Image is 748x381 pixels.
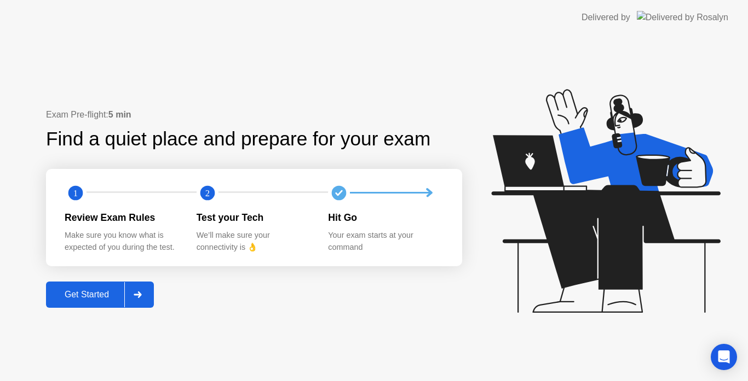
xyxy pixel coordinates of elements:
[46,125,432,154] div: Find a quiet place and prepare for your exam
[328,230,442,253] div: Your exam starts at your command
[197,210,311,225] div: Test your Tech
[582,11,630,24] div: Delivered by
[328,210,442,225] div: Hit Go
[637,11,728,24] img: Delivered by Rosalyn
[46,282,154,308] button: Get Started
[108,110,131,119] b: 5 min
[49,290,124,300] div: Get Started
[73,187,78,198] text: 1
[205,187,210,198] text: 2
[65,230,179,253] div: Make sure you know what is expected of you during the test.
[711,344,737,370] div: Open Intercom Messenger
[46,108,462,121] div: Exam Pre-flight:
[197,230,311,253] div: We’ll make sure your connectivity is 👌
[65,210,179,225] div: Review Exam Rules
